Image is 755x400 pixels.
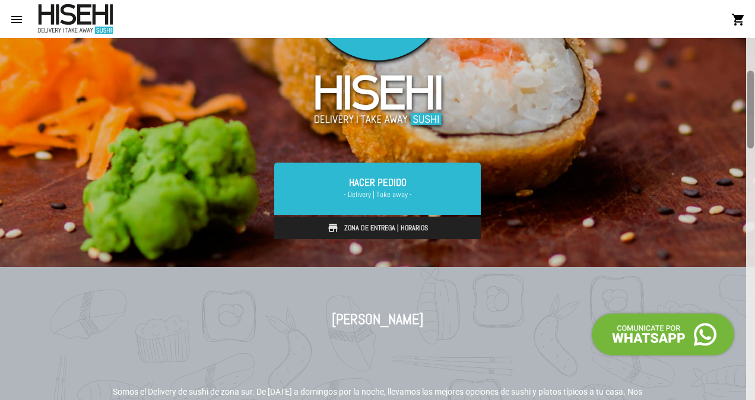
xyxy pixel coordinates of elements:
span: - Delivery | Take away - [288,189,467,201]
a: Zona de Entrega | Horarios [274,217,481,239]
h1: [PERSON_NAME] [332,310,423,329]
mat-icon: menu [9,12,24,27]
img: store.svg [327,222,339,234]
a: Hacer Pedido [274,163,481,215]
mat-icon: shopping_cart [731,12,746,27]
img: call-whatsapp.png [589,310,737,358]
